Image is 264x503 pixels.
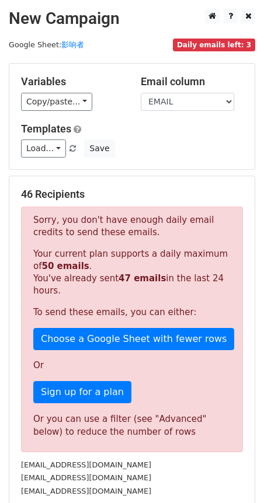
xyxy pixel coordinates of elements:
a: Copy/paste... [21,93,92,111]
button: Save [84,139,114,158]
small: [EMAIL_ADDRESS][DOMAIN_NAME] [21,473,151,482]
a: 影响者 [61,40,84,49]
strong: 50 emails [41,261,89,271]
h2: New Campaign [9,9,255,29]
small: [EMAIL_ADDRESS][DOMAIN_NAME] [21,487,151,495]
span: Daily emails left: 3 [173,39,255,51]
a: Templates [21,123,71,135]
h5: Email column [141,75,243,88]
p: Or [33,359,231,372]
div: Or you can use a filter (see "Advanced" below) to reduce the number of rows [33,413,231,439]
h5: 46 Recipients [21,188,243,201]
small: Google Sheet: [9,40,84,49]
a: Choose a Google Sheet with fewer rows [33,328,234,350]
a: Daily emails left: 3 [173,40,255,49]
div: 聊天小组件 [206,447,264,503]
strong: 47 emails [119,273,166,284]
p: Your current plan supports a daily maximum of . You've already sent in the last 24 hours. [33,248,231,297]
a: Load... [21,139,66,158]
h5: Variables [21,75,123,88]
small: [EMAIL_ADDRESS][DOMAIN_NAME] [21,460,151,469]
a: Sign up for a plan [33,381,131,403]
p: To send these emails, you can either: [33,306,231,319]
iframe: Chat Widget [206,447,264,503]
p: Sorry, you don't have enough daily email credits to send these emails. [33,214,231,239]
